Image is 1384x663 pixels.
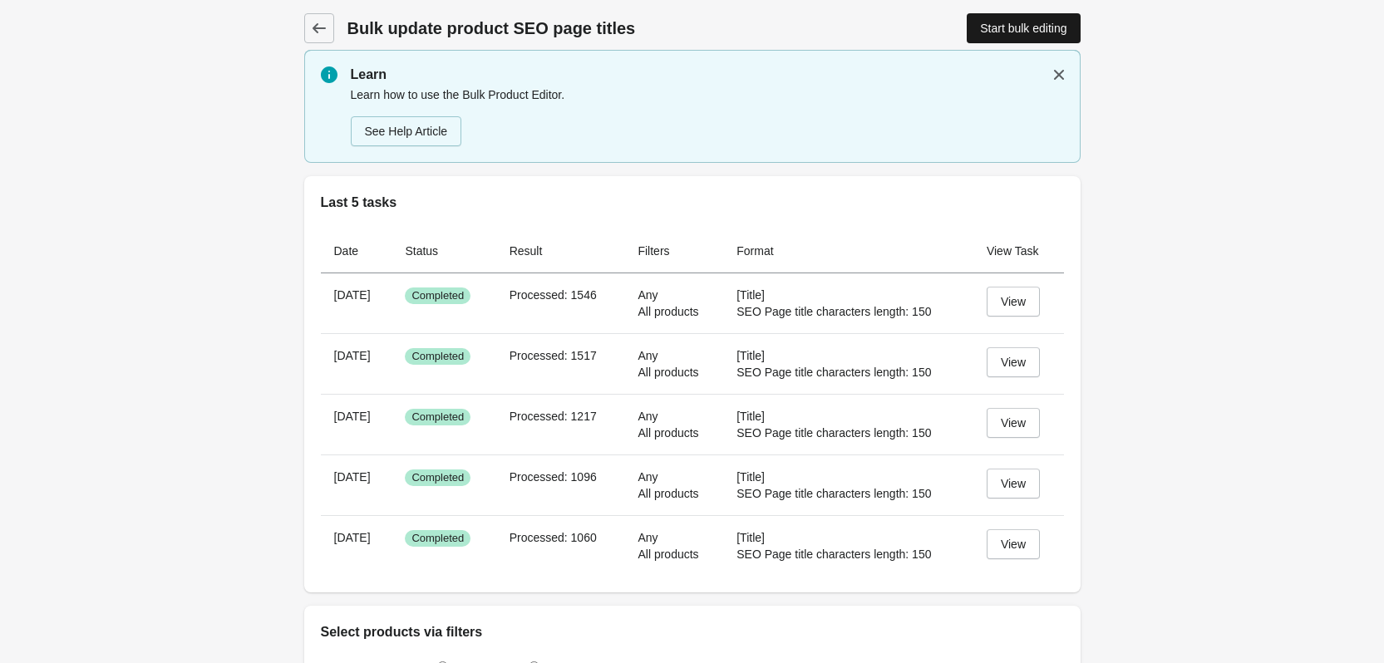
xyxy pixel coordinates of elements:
span: Completed [405,469,470,486]
div: See Help Article [365,125,448,138]
th: Filters [624,229,723,273]
th: [DATE] [321,273,392,333]
td: Processed: 1096 [496,454,625,515]
td: Any All products [624,394,723,454]
th: View Task [973,229,1064,273]
div: View [1001,356,1026,369]
div: View [1001,295,1026,308]
td: Any All products [624,454,723,515]
h1: Bulk update product SEO page titles [347,17,788,40]
div: View [1001,477,1026,490]
th: [DATE] [321,394,392,454]
td: Any All products [624,515,723,576]
td: Any All products [624,273,723,333]
a: View [987,469,1040,498]
a: View [987,529,1040,559]
th: [DATE] [321,515,392,576]
div: Start bulk editing [980,22,1066,35]
td: [Title] SEO Page title characters length: 150 [723,515,973,576]
th: Status [392,229,495,273]
th: [DATE] [321,333,392,394]
a: Start bulk editing [967,13,1080,43]
td: [Title] SEO Page title characters length: 150 [723,333,973,394]
a: View [987,408,1040,438]
p: Learn [351,65,1064,85]
td: [Title] SEO Page title characters length: 150 [723,394,973,454]
div: View [1001,538,1026,551]
span: Completed [405,409,470,425]
span: Completed [405,530,470,547]
div: View [1001,416,1026,430]
a: View [987,347,1040,377]
td: Any All products [624,333,723,394]
div: Learn how to use the Bulk Product Editor. [351,85,1064,148]
th: Result [496,229,625,273]
a: View [987,287,1040,317]
th: Date [321,229,392,273]
td: Processed: 1517 [496,333,625,394]
th: Format [723,229,973,273]
span: Completed [405,287,470,304]
td: Processed: 1060 [496,515,625,576]
th: [DATE] [321,454,392,515]
td: [Title] SEO Page title characters length: 150 [723,454,973,515]
td: Processed: 1546 [496,273,625,333]
a: See Help Article [351,116,462,146]
h2: Last 5 tasks [321,193,1064,213]
td: Processed: 1217 [496,394,625,454]
span: Completed [405,348,470,365]
td: [Title] SEO Page title characters length: 150 [723,273,973,333]
h2: Select products via filters [321,622,1064,642]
